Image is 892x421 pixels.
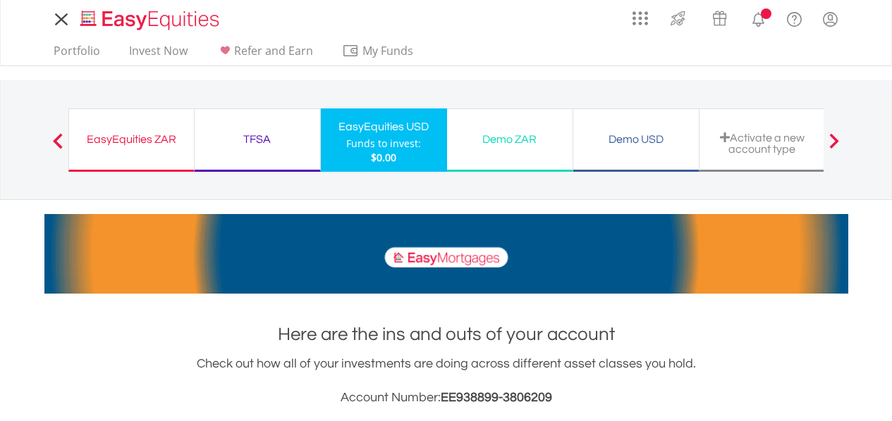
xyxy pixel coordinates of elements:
[441,391,552,404] span: EE938899-3806209
[633,11,648,26] img: grid-menu-icon.svg
[78,130,185,149] div: EasyEquities ZAR
[812,4,848,34] a: My Profile
[666,7,690,30] img: thrive-v2.svg
[44,388,848,408] h3: Account Number:
[44,214,848,294] img: EasyMortage Promotion Banner
[78,8,225,32] img: EasyEquities_Logo.png
[776,4,812,32] a: FAQ's and Support
[346,137,421,151] div: Funds to invest:
[234,43,313,58] span: Refer and Earn
[699,4,740,30] a: Vouchers
[48,44,106,65] a: Portfolio
[456,130,564,149] div: Demo ZAR
[623,4,657,26] a: AppsGrid
[708,132,817,155] div: Activate a new account type
[740,4,776,32] a: Notifications
[708,7,731,30] img: vouchers-v2.svg
[75,4,225,32] a: Home page
[329,117,439,137] div: EasyEquities USD
[211,44,319,65] a: Refer and Earn
[371,151,396,164] span: $0.00
[44,354,848,408] div: Check out how all of your investments are doing across different asset classes you hold.
[123,44,193,65] a: Invest Now
[342,42,434,60] span: My Funds
[44,322,848,347] h1: Here are the ins and outs of your account
[203,130,312,149] div: TFSA
[582,130,690,149] div: Demo USD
